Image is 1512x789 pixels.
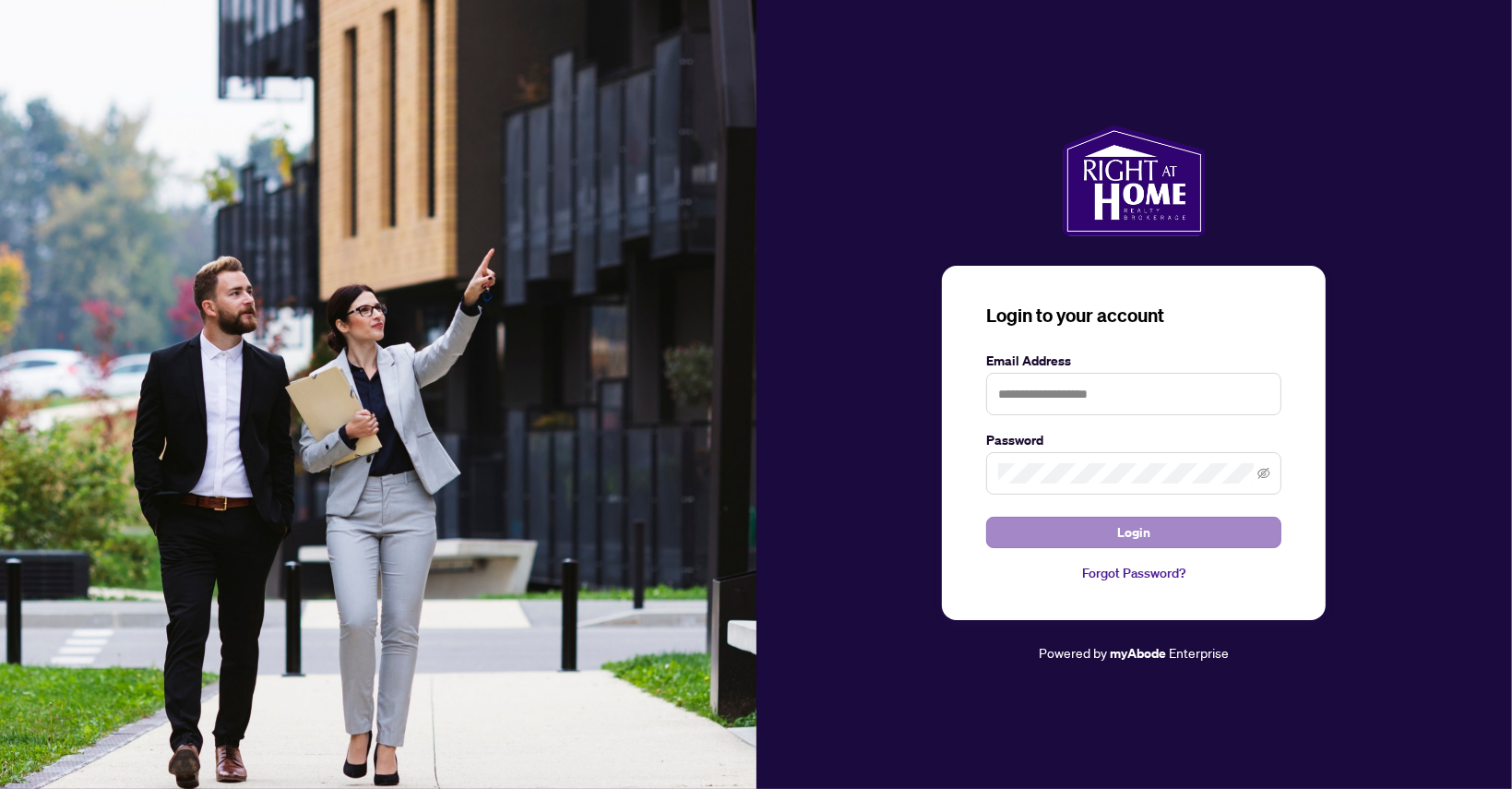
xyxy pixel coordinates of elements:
[986,430,1281,450] label: Password
[1257,467,1270,480] span: eye-invisible
[1169,644,1229,661] span: Enterprise
[1039,644,1107,661] span: Powered by
[986,303,1281,329] h3: Login to your account
[986,563,1281,583] a: Forgot Password?
[1117,518,1150,547] span: Login
[1110,643,1166,663] a: myAbode
[986,351,1281,371] label: Email Address
[986,517,1281,548] button: Login
[1063,126,1206,236] img: ma-logo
